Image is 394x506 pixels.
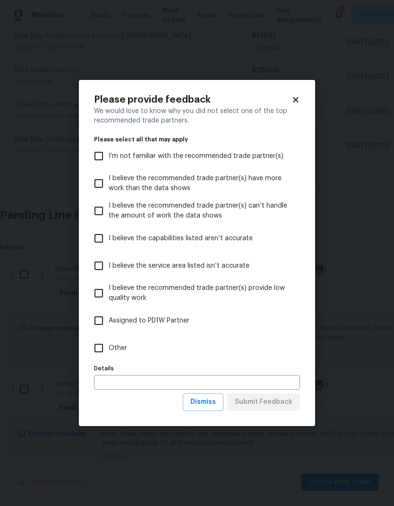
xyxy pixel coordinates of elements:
span: Assigned to PD1W Partner [109,316,189,326]
span: Other [109,343,127,353]
button: Dismiss [183,393,223,411]
span: I believe the recommended trade partner(s) provide low quality work [109,283,292,303]
span: Dismiss [190,396,216,408]
span: I believe the recommended trade partner(s) can’t handle the amount of work the data shows [109,201,292,221]
span: I believe the service area listed isn’t accurate [109,261,249,271]
legend: Please select all that may apply [94,137,300,142]
span: I believe the recommended trade partner(s) have more work than the data shows [109,174,292,193]
span: I’m not familiar with the recommended trade partner(s) [109,151,283,161]
span: I believe the capabilities listed aren’t accurate [109,234,253,244]
div: We would love to know why you did not select one of the top recommended trade partners. [94,106,300,125]
h2: Please provide feedback [94,95,291,105]
label: Details [94,366,300,371]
